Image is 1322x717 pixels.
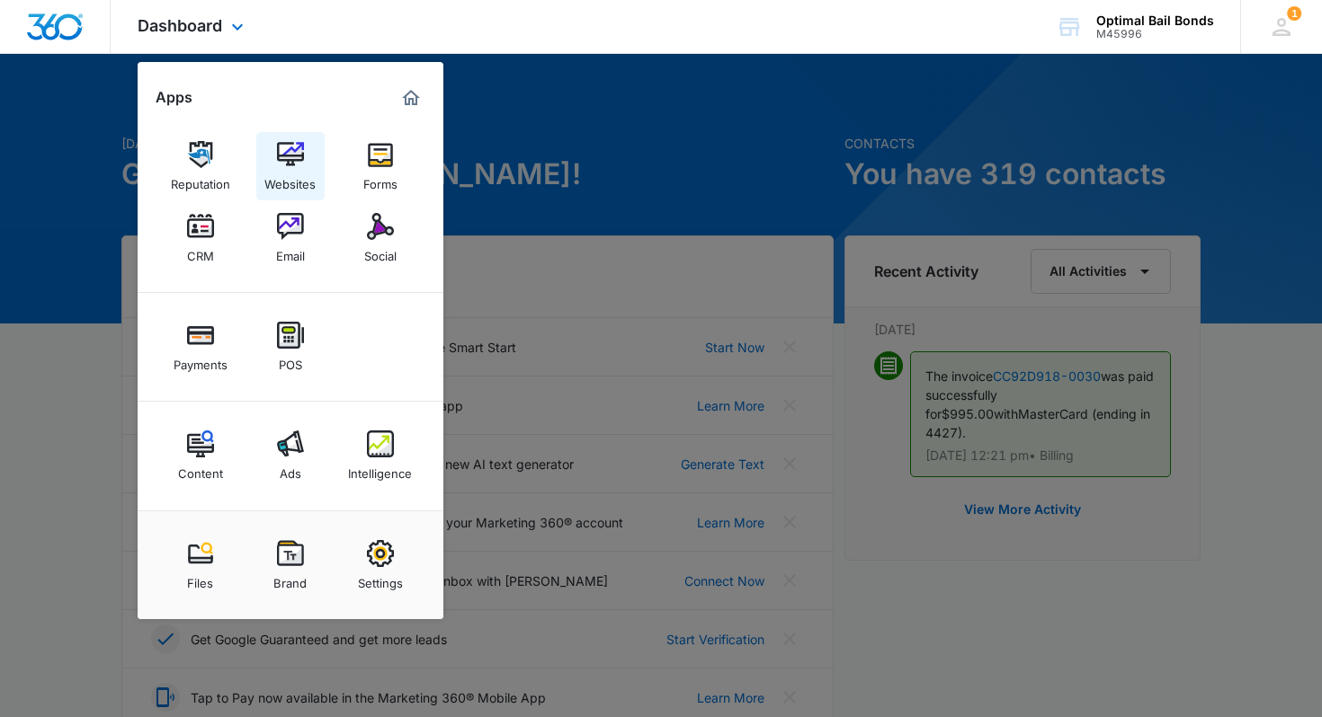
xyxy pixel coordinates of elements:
a: Files [166,531,235,599]
a: Reputation [166,132,235,200]
a: Content [166,421,235,490]
div: Ads [280,457,301,481]
div: Settings [358,567,403,590]
div: account name [1096,13,1214,28]
a: Payments [166,313,235,381]
a: Social [346,204,415,272]
a: CRM [166,204,235,272]
div: CRM [187,240,214,263]
div: Payments [174,349,228,372]
div: notifications count [1287,6,1301,21]
a: Marketing 360® Dashboard [397,84,425,112]
a: Brand [256,531,325,599]
div: Brand [273,567,307,590]
div: Forms [363,168,397,191]
div: Websites [264,168,316,191]
span: Dashboard [138,16,222,35]
h2: Apps [156,89,192,106]
a: Settings [346,531,415,599]
div: account id [1096,28,1214,40]
div: Reputation [171,168,230,191]
div: Email [276,240,305,263]
a: Email [256,204,325,272]
div: Social [364,240,397,263]
div: Intelligence [348,457,412,481]
span: 1 [1287,6,1301,21]
div: Content [178,457,223,481]
a: Ads [256,421,325,490]
div: POS [279,349,302,372]
div: Files [187,567,213,590]
a: POS [256,313,325,381]
a: Websites [256,132,325,200]
a: Forms [346,132,415,200]
a: Intelligence [346,421,415,490]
